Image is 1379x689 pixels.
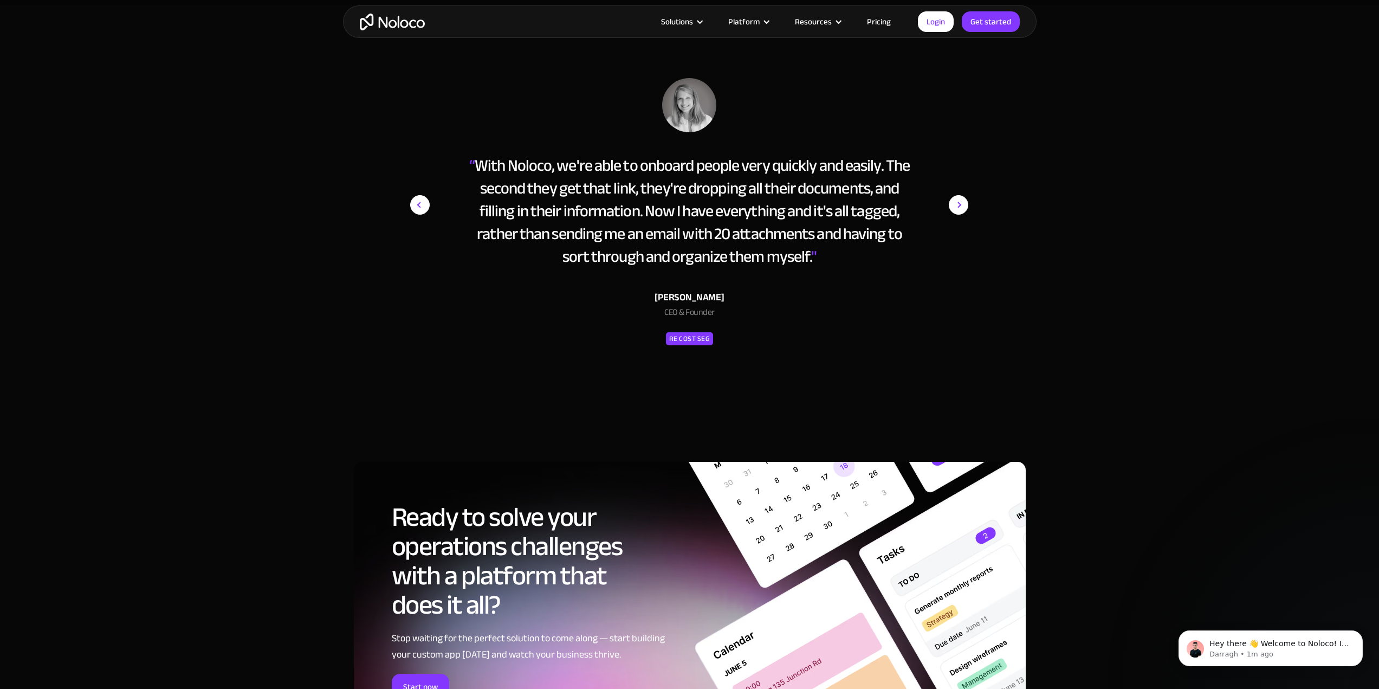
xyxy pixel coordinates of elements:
span: " [811,241,817,272]
div: Solutions [648,15,715,29]
span: “ [469,150,475,181]
div: previous slide [410,78,454,370]
h2: Ready to solve your operations challenges with a platform that does it all? [392,503,665,620]
iframe: Intercom notifications message [1162,608,1379,684]
div: With Noloco, we're able to onboard people very quickly and easily. The second they get that link,... [468,154,911,268]
div: Resources [781,15,853,29]
a: Login [918,11,954,32]
div: Solutions [661,15,693,29]
div: 1 of 15 [410,78,968,347]
div: Stop waiting for the perfect solution to come along — start building your custom app [DATE] and w... [392,630,665,663]
div: CEO & Founder [468,306,911,324]
a: Get started [962,11,1020,32]
div: next slide [925,78,968,370]
div: RE Cost Seg [669,332,710,345]
div: Resources [795,15,832,29]
a: Pricing [853,15,904,29]
a: home [360,14,425,30]
div: Platform [715,15,781,29]
div: carousel [410,78,968,370]
div: Platform [728,15,760,29]
div: [PERSON_NAME] [468,289,911,306]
